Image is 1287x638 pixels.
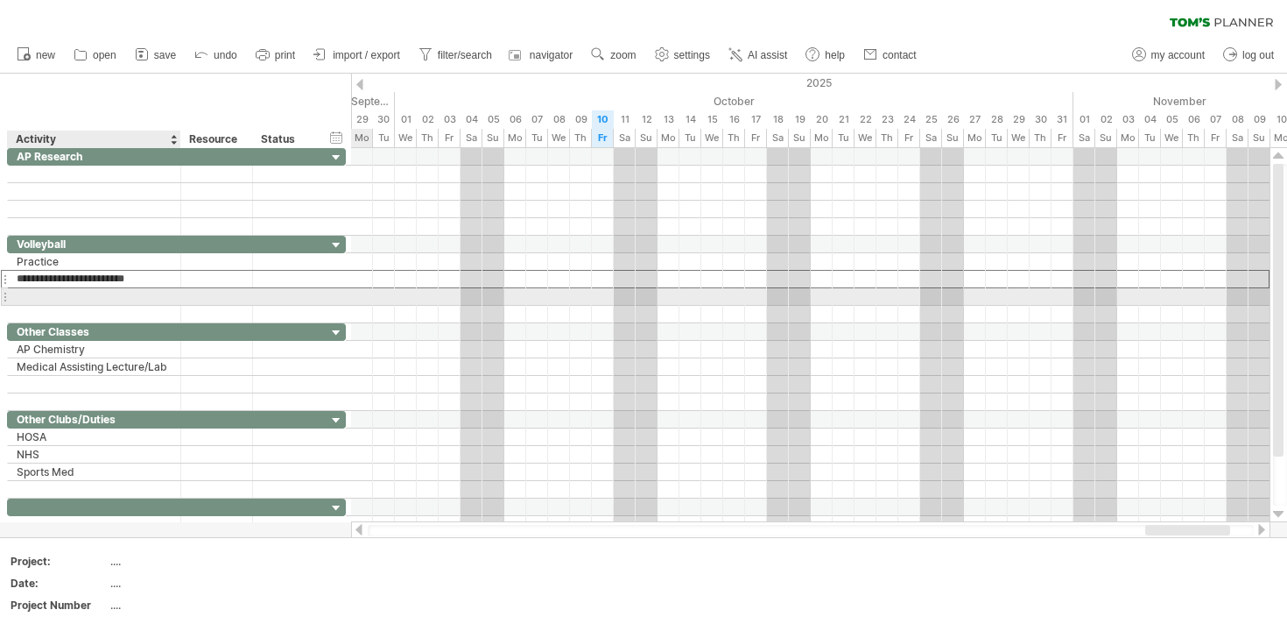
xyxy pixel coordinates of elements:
[964,110,986,129] div: Monday, 27 October 2025
[1008,110,1030,129] div: Wednesday, 29 October 2025
[154,49,176,61] span: save
[723,110,745,129] div: Thursday, 16 October 2025
[130,44,181,67] a: save
[1095,110,1117,129] div: Sunday, 2 November 2025
[395,129,417,147] div: Wednesday, 1 October 2025
[1051,110,1073,129] div: Friday, 31 October 2025
[1139,110,1161,129] div: Tuesday, 4 November 2025
[504,110,526,129] div: Monday, 6 October 2025
[548,129,570,147] div: Wednesday, 8 October 2025
[1117,129,1139,147] div: Monday, 3 November 2025
[17,358,172,375] div: Medical Assisting Lecture/Lab
[417,129,439,147] div: Thursday, 2 October 2025
[373,129,395,147] div: Tuesday, 30 September 2025
[17,464,172,480] div: Sports Med
[251,44,300,67] a: print
[548,110,570,129] div: Wednesday, 8 October 2025
[439,110,461,129] div: Friday, 3 October 2025
[570,129,592,147] div: Thursday, 9 October 2025
[1161,129,1183,147] div: Wednesday, 5 November 2025
[1139,129,1161,147] div: Tuesday, 4 November 2025
[1161,110,1183,129] div: Wednesday, 5 November 2025
[395,110,417,129] div: Wednesday, 1 October 2025
[1183,129,1205,147] div: Thursday, 6 November 2025
[1205,129,1227,147] div: Friday, 7 November 2025
[110,554,257,569] div: ....
[614,129,636,147] div: Saturday, 11 October 2025
[651,44,715,67] a: settings
[1030,129,1051,147] div: Thursday, 30 October 2025
[854,129,876,147] div: Wednesday, 22 October 2025
[748,49,787,61] span: AI assist
[17,411,172,428] div: Other Clubs/Duties
[461,129,482,147] div: Saturday, 4 October 2025
[811,110,833,129] div: Monday, 20 October 2025
[1248,110,1270,129] div: Sunday, 9 November 2025
[723,129,745,147] div: Thursday, 16 October 2025
[701,110,723,129] div: Wednesday, 15 October 2025
[964,129,986,147] div: Monday, 27 October 2025
[189,131,243,148] div: Resource
[859,44,922,67] a: contact
[11,576,107,591] div: Date:
[745,129,767,147] div: Friday, 17 October 2025
[190,44,243,67] a: undo
[767,129,789,147] div: Saturday, 18 October 2025
[17,236,172,252] div: Volleyball
[942,129,964,147] div: Sunday, 26 October 2025
[214,49,237,61] span: undo
[1095,129,1117,147] div: Sunday, 2 November 2025
[592,129,614,147] div: Friday, 10 October 2025
[275,49,295,61] span: print
[1227,110,1248,129] div: Saturday, 8 November 2025
[833,129,854,147] div: Tuesday, 21 October 2025
[833,110,854,129] div: Tuesday, 21 October 2025
[876,110,898,129] div: Thursday, 23 October 2025
[309,44,405,67] a: import / export
[1073,110,1095,129] div: Saturday, 1 November 2025
[461,110,482,129] div: Saturday, 4 October 2025
[17,253,172,270] div: Practice
[920,129,942,147] div: Saturday, 25 October 2025
[12,44,60,67] a: new
[438,49,492,61] span: filter/search
[876,129,898,147] div: Thursday, 23 October 2025
[898,129,920,147] div: Friday, 24 October 2025
[17,446,172,463] div: NHS
[701,129,723,147] div: Wednesday, 15 October 2025
[1248,129,1270,147] div: Sunday, 9 November 2025
[17,148,172,165] div: AP Research
[854,110,876,129] div: Wednesday, 22 October 2025
[69,44,122,67] a: open
[986,129,1008,147] div: Tuesday, 28 October 2025
[898,110,920,129] div: Friday, 24 October 2025
[373,110,395,129] div: Tuesday, 30 September 2025
[570,110,592,129] div: Thursday, 9 October 2025
[789,110,811,129] div: Sunday, 19 October 2025
[1151,49,1205,61] span: my account
[1219,44,1279,67] a: log out
[482,110,504,129] div: Sunday, 5 October 2025
[1227,129,1248,147] div: Saturday, 8 November 2025
[11,598,107,613] div: Project Number
[395,92,1073,110] div: October 2025
[767,110,789,129] div: Saturday, 18 October 2025
[526,110,548,129] div: Tuesday, 7 October 2025
[110,598,257,613] div: ....
[592,110,614,129] div: Friday, 10 October 2025
[17,429,172,445] div: HOSA
[811,129,833,147] div: Monday, 20 October 2025
[17,323,172,340] div: Other Classes
[17,341,172,358] div: AP Chemistry
[587,44,641,67] a: zoom
[93,49,116,61] span: open
[261,131,317,148] div: Status
[110,576,257,591] div: ....
[1051,129,1073,147] div: Friday, 31 October 2025
[1008,129,1030,147] div: Wednesday, 29 October 2025
[614,110,636,129] div: Saturday, 11 October 2025
[658,129,679,147] div: Monday, 13 October 2025
[1128,44,1210,67] a: my account
[1242,49,1274,61] span: log out
[417,110,439,129] div: Thursday, 2 October 2025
